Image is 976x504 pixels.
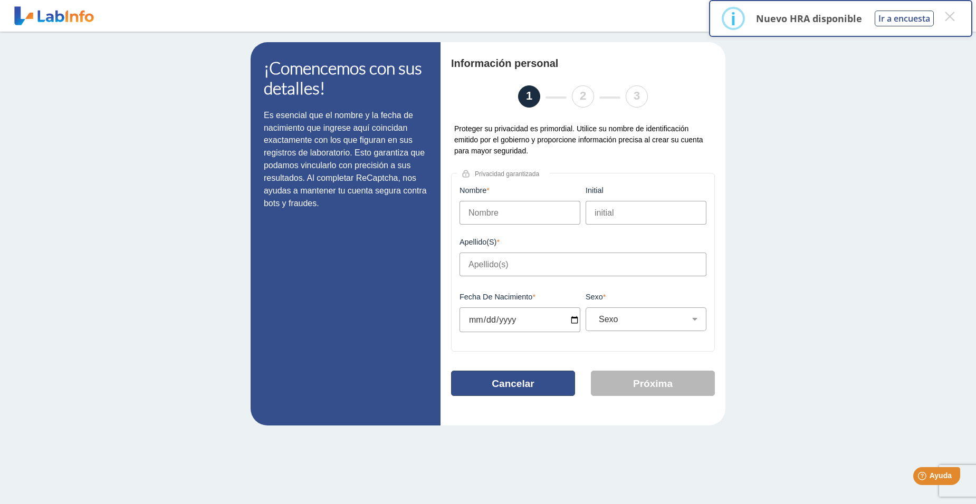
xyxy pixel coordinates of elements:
[586,293,706,301] label: Sexo
[264,109,427,210] p: Es esencial que el nombre y la fecha de nacimiento que ingrese aquí coincidan exactamente con los...
[264,58,427,99] h1: ¡Comencemos con sus detalles!
[451,57,655,70] h4: Información personal
[626,85,648,108] li: 3
[882,463,964,492] iframe: Help widget launcher
[460,186,580,195] label: Nombre
[451,123,715,157] div: Proteger su privacidad es primordial. Utilice su nombre de identificación emitido por el gobierno...
[591,371,715,396] button: Próxima
[470,170,550,178] span: Privacidad garantizada
[460,307,580,332] input: MM/DD/YYYY
[460,293,580,301] label: Fecha de Nacimiento
[875,11,934,26] button: Ir a encuesta
[586,186,706,195] label: initial
[940,7,959,26] button: Close this dialog
[460,201,580,225] input: Nombre
[731,9,736,28] div: i
[518,85,540,108] li: 1
[460,253,706,276] input: Apellido(s)
[451,371,575,396] button: Cancelar
[462,170,470,178] img: lock.png
[586,201,706,225] input: initial
[460,238,706,246] label: Apellido(s)
[572,85,594,108] li: 2
[756,12,862,25] p: Nuevo HRA disponible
